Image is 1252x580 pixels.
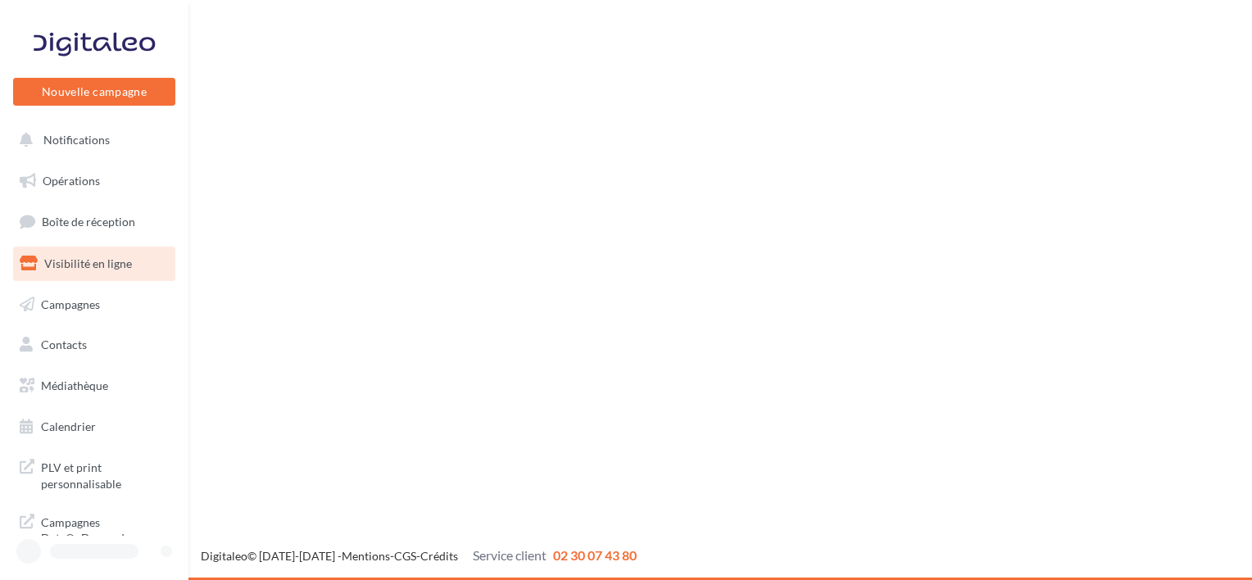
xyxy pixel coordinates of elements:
[473,547,547,563] span: Service client
[10,410,179,444] a: Calendrier
[420,549,458,563] a: Crédits
[43,133,110,147] span: Notifications
[10,247,179,281] a: Visibilité en ligne
[10,505,179,553] a: Campagnes DataOnDemand
[44,256,132,270] span: Visibilité en ligne
[41,456,169,492] span: PLV et print personnalisable
[10,369,179,403] a: Médiathèque
[41,419,96,433] span: Calendrier
[43,174,100,188] span: Opérations
[10,123,172,157] button: Notifications
[42,215,135,229] span: Boîte de réception
[394,549,416,563] a: CGS
[13,78,175,106] button: Nouvelle campagne
[10,328,179,362] a: Contacts
[10,164,179,198] a: Opérations
[10,288,179,322] a: Campagnes
[342,549,390,563] a: Mentions
[41,338,87,351] span: Contacts
[10,450,179,498] a: PLV et print personnalisable
[201,549,637,563] span: © [DATE]-[DATE] - - -
[201,549,247,563] a: Digitaleo
[41,378,108,392] span: Médiathèque
[41,511,169,546] span: Campagnes DataOnDemand
[553,547,637,563] span: 02 30 07 43 80
[10,204,179,239] a: Boîte de réception
[41,297,100,310] span: Campagnes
